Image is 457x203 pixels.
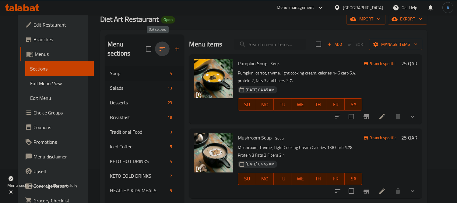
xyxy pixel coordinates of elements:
a: Edit menu item [378,113,386,120]
div: Menu-management [277,4,314,11]
span: export [393,15,422,23]
a: Branches [20,32,94,47]
span: TH [312,174,325,183]
div: items [167,70,174,77]
span: MO [258,174,271,183]
button: FR [327,98,345,111]
button: export [388,13,427,25]
button: Add [325,40,344,49]
button: sort-choices [330,109,345,124]
span: Iced Coffee [110,143,167,150]
span: TH [312,100,325,109]
button: TH [309,173,327,185]
span: MO [258,100,271,109]
span: Select to update [345,110,358,123]
div: Open [161,16,175,24]
p: Mushroom, Thyme, Light Cooking Cream Calories 138 Carb 5.78 Protein 3 Fats 2 Fibers 2.1 [238,144,362,159]
span: Upsell [33,168,89,175]
div: items [165,114,174,121]
button: Manage items [369,39,422,50]
div: items [167,187,174,194]
span: 4 [167,71,174,76]
div: items [165,99,174,106]
button: show more [405,109,420,124]
span: TU [276,100,289,109]
button: delete [391,184,405,198]
span: 9 [167,188,174,194]
div: items [167,172,174,179]
span: Breakfast [110,114,165,121]
span: Branch specific [367,61,399,67]
span: TU [276,174,289,183]
button: SU [238,173,256,185]
span: 5 [167,144,174,150]
span: Soup [110,70,167,77]
button: Branch-specific-item [359,184,374,198]
div: Soup4 [105,66,184,81]
span: A [447,4,449,11]
a: Edit Restaurant [20,17,94,32]
h6: 25 QAR [401,133,417,142]
span: Sections [30,65,89,72]
a: Coverage Report [20,179,94,193]
button: WE [291,173,309,185]
span: Edit Restaurant [33,21,89,28]
span: Traditional Food [110,128,167,136]
span: Select to update [345,185,358,198]
button: SA [345,173,362,185]
span: SA [347,174,360,183]
div: Salads [110,84,165,92]
a: Choice Groups [20,105,94,120]
span: KETO COLD DRINKS [110,172,167,179]
span: 3 [167,129,174,135]
span: Desserts [110,99,165,106]
p: Pumpkin, carrot, thyme, light cooking cream, calories 146 carb 6.4, protein 2, fats 3 and fibers ... [238,69,362,85]
span: FR [329,174,342,183]
a: Promotions [20,135,94,149]
span: Choice Groups [33,109,89,116]
span: WE [294,100,307,109]
span: SA [347,100,360,109]
span: Select section first [344,40,369,49]
div: Breakfast18 [105,110,184,125]
span: Branches [33,36,89,43]
span: Select section [312,38,325,51]
span: KETO HOT DRINKS [110,158,167,165]
span: Promotions [33,138,89,146]
button: SA [345,98,362,111]
span: SU [241,174,253,183]
a: Menus [20,47,94,61]
button: show more [405,184,420,198]
span: 18 [165,114,174,120]
span: Coverage Report [33,182,89,190]
button: SU [238,98,256,111]
a: Full Menu View [25,76,94,91]
span: import [351,15,381,23]
div: KETO HOT DRINKS4 [105,154,184,169]
span: Menus [35,50,89,58]
span: Mushroom Soup [238,133,272,142]
span: Coupons [33,124,89,131]
div: [GEOGRAPHIC_DATA] [343,4,383,11]
a: Coupons [20,120,94,135]
svg: Show Choices [409,113,416,120]
span: Pumpkin Soup [238,59,267,68]
img: Pumpkin Soup [194,59,233,98]
span: Edit Menu [30,94,89,102]
span: 2 [167,173,174,179]
h6: 25 QAR [401,59,417,68]
div: items [167,128,174,136]
button: import [346,13,385,25]
input: search [234,39,306,50]
button: WE [291,98,309,111]
div: Iced Coffee5 [105,139,184,154]
span: FR [329,100,342,109]
div: Soup [273,135,286,142]
span: HEALTHY KIDS MEALS [110,187,167,194]
button: TU [274,173,291,185]
span: 23 [165,100,174,106]
span: Open [161,17,175,22]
